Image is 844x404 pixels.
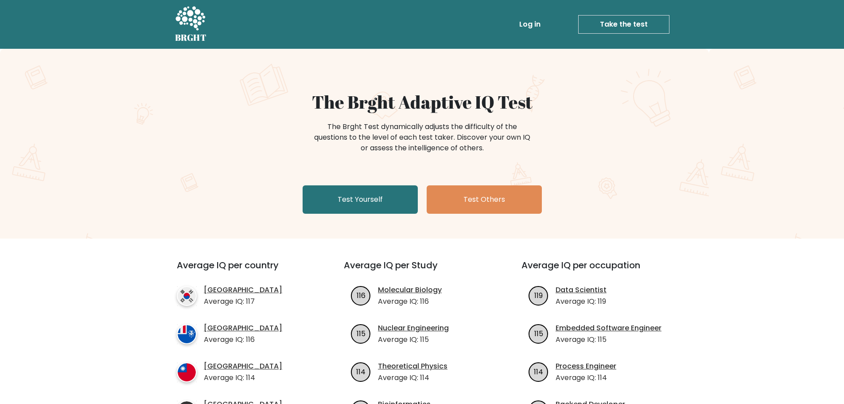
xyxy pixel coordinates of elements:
a: Log in [516,16,544,33]
a: [GEOGRAPHIC_DATA] [204,323,282,333]
a: Embedded Software Engineer [556,323,661,333]
h3: Average IQ per occupation [521,260,678,281]
a: [GEOGRAPHIC_DATA] [204,361,282,372]
a: [GEOGRAPHIC_DATA] [204,285,282,295]
text: 116 [357,290,366,300]
div: The Brght Test dynamically adjusts the difficulty of the questions to the level of each test take... [311,122,533,153]
h3: Average IQ per Study [344,260,500,281]
text: 114 [356,366,366,377]
p: Average IQ: 116 [204,334,282,345]
a: Take the test [578,15,669,34]
h1: The Brght Adaptive IQ Test [206,91,638,113]
a: Molecular Biology [378,285,442,295]
text: 115 [534,328,543,338]
h3: Average IQ per country [177,260,312,281]
p: Average IQ: 117 [204,296,282,307]
p: Average IQ: 115 [556,334,661,345]
a: Test Yourself [303,185,418,214]
text: 119 [534,290,543,300]
img: country [177,286,197,306]
a: Nuclear Engineering [378,323,449,333]
a: Theoretical Physics [378,361,447,372]
p: Average IQ: 116 [378,296,442,307]
a: Process Engineer [556,361,616,372]
h5: BRGHT [175,32,207,43]
p: Average IQ: 114 [378,373,447,383]
p: Average IQ: 114 [556,373,616,383]
text: 115 [357,328,366,338]
a: BRGHT [175,4,207,45]
img: country [177,362,197,382]
p: Average IQ: 115 [378,334,449,345]
text: 114 [534,366,543,377]
p: Average IQ: 119 [556,296,607,307]
img: country [177,324,197,344]
a: Data Scientist [556,285,607,295]
a: Test Others [427,185,542,214]
p: Average IQ: 114 [204,373,282,383]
